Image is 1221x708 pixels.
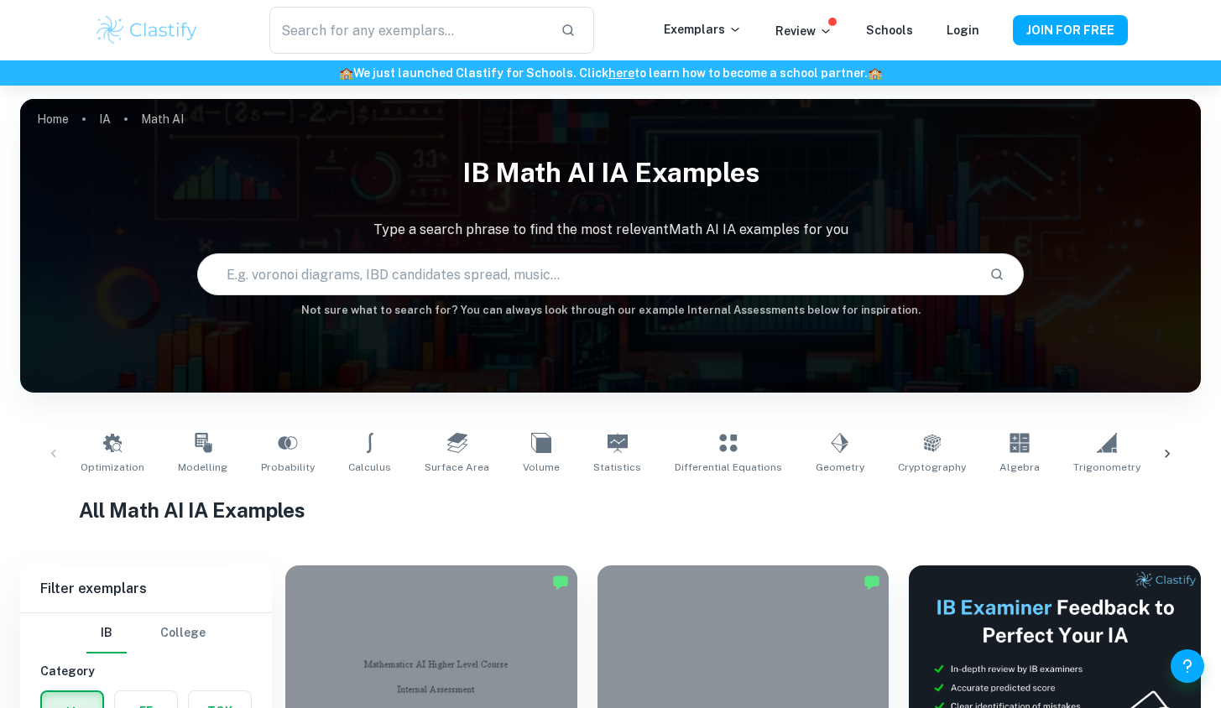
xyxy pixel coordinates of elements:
[593,460,641,475] span: Statistics
[3,64,1218,82] h6: We just launched Clastify for Schools. Click to learn how to become a school partner.
[675,460,782,475] span: Differential Equations
[99,107,111,131] a: IA
[339,66,353,80] span: 🏫
[20,302,1201,319] h6: Not sure what to search for? You can always look through our example Internal Assessments below f...
[898,460,966,475] span: Cryptography
[552,574,569,591] img: Marked
[664,20,742,39] p: Exemplars
[1073,460,1140,475] span: Trigonometry
[86,613,127,653] button: IB
[20,220,1201,240] p: Type a search phrase to find the most relevant Math AI IA examples for you
[79,495,1141,525] h1: All Math AI IA Examples
[81,460,144,475] span: Optimization
[983,260,1011,289] button: Search
[866,23,913,37] a: Schools
[20,146,1201,200] h1: IB Math AI IA examples
[198,251,976,298] input: E.g. voronoi diagrams, IBD candidates spread, music...
[868,66,882,80] span: 🏫
[1013,15,1128,45] button: JOIN FOR FREE
[261,460,315,475] span: Probability
[425,460,489,475] span: Surface Area
[141,110,184,128] p: Math AI
[20,565,272,612] h6: Filter exemplars
[94,13,201,47] img: Clastify logo
[816,460,864,475] span: Geometry
[348,460,391,475] span: Calculus
[523,460,560,475] span: Volume
[1171,649,1204,683] button: Help and Feedback
[40,662,252,680] h6: Category
[775,22,832,40] p: Review
[269,7,546,54] input: Search for any exemplars...
[37,107,69,131] a: Home
[864,574,880,591] img: Marked
[947,23,979,37] a: Login
[608,66,634,80] a: here
[999,460,1040,475] span: Algebra
[86,613,206,653] div: Filter type choice
[160,613,206,653] button: College
[178,460,227,475] span: Modelling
